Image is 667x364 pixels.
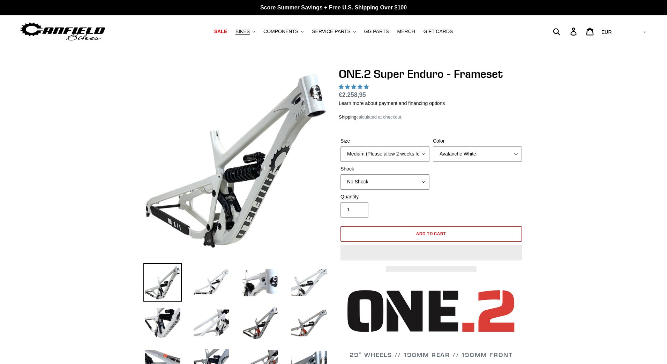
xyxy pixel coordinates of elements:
[350,351,513,359] span: 29" WHEELS // 190MM REAR // 190MM FRONT
[263,29,298,35] span: COMPONENTS
[308,27,359,36] button: SERVICE PARTS
[192,304,231,342] img: Load image into Gallery viewer, ONE.2 Super Enduro - Frameset
[339,84,370,90] span: 5.00 stars
[339,100,445,106] a: Learn more about payment and financing options
[19,21,106,43] img: Canfield Bikes
[241,304,279,342] img: Load image into Gallery viewer, ONE.2 Super Enduro - Frameset
[312,29,350,35] span: SERVICE PARTS
[235,29,250,35] span: BIKES
[420,27,457,36] a: GIFT CARDS
[433,137,522,145] label: Color
[557,24,575,39] input: Search
[364,29,389,35] span: GG PARTS
[143,304,182,342] img: Load image into Gallery viewer, ONE.2 Super Enduro - Frameset
[394,27,419,36] a: MERCH
[340,165,429,173] label: Shock
[260,27,307,36] button: COMPONENTS
[290,263,328,302] img: Load image into Gallery viewer, ONE.2 Super Enduro - Frameset
[339,67,524,81] h1: ONE.2 Super Enduro - Frameset
[290,304,328,342] img: Load image into Gallery viewer, ONE.2 Super Enduro - Frameset
[339,91,366,98] span: €2.258,95
[397,29,415,35] span: MERCH
[424,29,453,35] span: GIFT CARDS
[214,29,227,35] span: SALE
[339,114,524,121] div: calculated at checkout.
[339,114,357,120] a: Shipping
[340,226,522,242] button: Add to cart
[416,231,447,236] span: Add to cart
[211,27,231,36] a: SALE
[361,27,392,36] a: GG PARTS
[145,69,327,251] img: ONE.2 Super Enduro - Frameset
[340,193,429,200] label: Quantity
[340,137,429,145] label: Size
[241,263,279,302] img: Load image into Gallery viewer, ONE.2 Super Enduro - Frameset
[192,263,231,302] img: Load image into Gallery viewer, ONE.2 Super Enduro - Frameset
[232,27,258,36] button: BIKES
[143,263,182,302] img: Load image into Gallery viewer, ONE.2 Super Enduro - Frameset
